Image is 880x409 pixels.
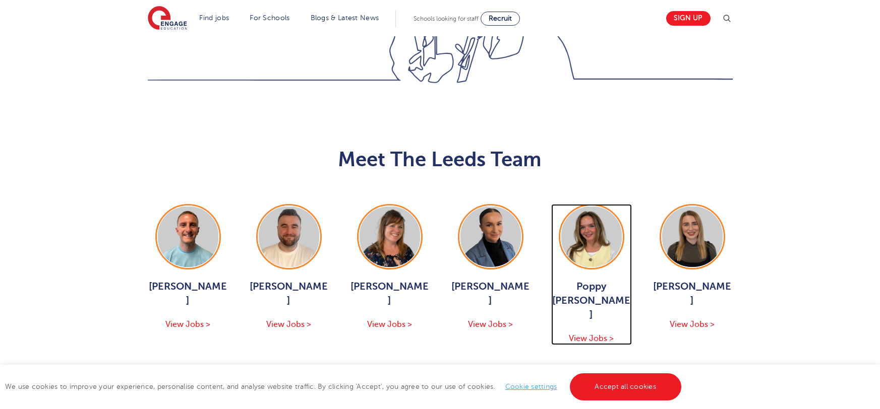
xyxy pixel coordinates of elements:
span: [PERSON_NAME] [652,280,733,308]
span: View Jobs > [670,320,715,329]
a: [PERSON_NAME] View Jobs > [349,204,430,331]
span: [PERSON_NAME] [349,280,430,308]
a: [PERSON_NAME] View Jobs > [249,204,329,331]
a: [PERSON_NAME] View Jobs > [450,204,531,331]
span: [PERSON_NAME] [450,280,531,308]
a: Blogs & Latest News [311,14,379,22]
span: Poppy [PERSON_NAME] [551,280,632,322]
a: Accept all cookies [570,373,682,400]
span: View Jobs > [266,320,311,329]
img: Chris Rushton [259,207,319,267]
a: For Schools [250,14,289,22]
span: Schools looking for staff [414,15,479,22]
span: View Jobs > [367,320,412,329]
a: Sign up [666,11,711,26]
h2: Meet The Leeds Team [148,148,733,172]
img: Holly Johnson [460,207,521,267]
span: View Jobs > [569,334,614,343]
span: Recruit [489,15,512,22]
img: Poppy Burnside [561,207,622,267]
a: Find jobs [200,14,229,22]
a: [PERSON_NAME] View Jobs > [652,204,733,331]
img: George Dignam [158,207,218,267]
img: Engage Education [148,6,187,31]
a: Poppy [PERSON_NAME] View Jobs > [551,204,632,345]
img: Layla McCosker [662,207,723,267]
span: [PERSON_NAME] [249,280,329,308]
span: [PERSON_NAME] [148,280,228,308]
span: View Jobs > [468,320,513,329]
img: Joanne Wright [360,207,420,267]
span: View Jobs > [165,320,210,329]
a: Cookie settings [505,383,557,390]
a: Recruit [481,12,520,26]
a: [PERSON_NAME] View Jobs > [148,204,228,331]
span: We use cookies to improve your experience, personalise content, and analyse website traffic. By c... [5,383,684,390]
